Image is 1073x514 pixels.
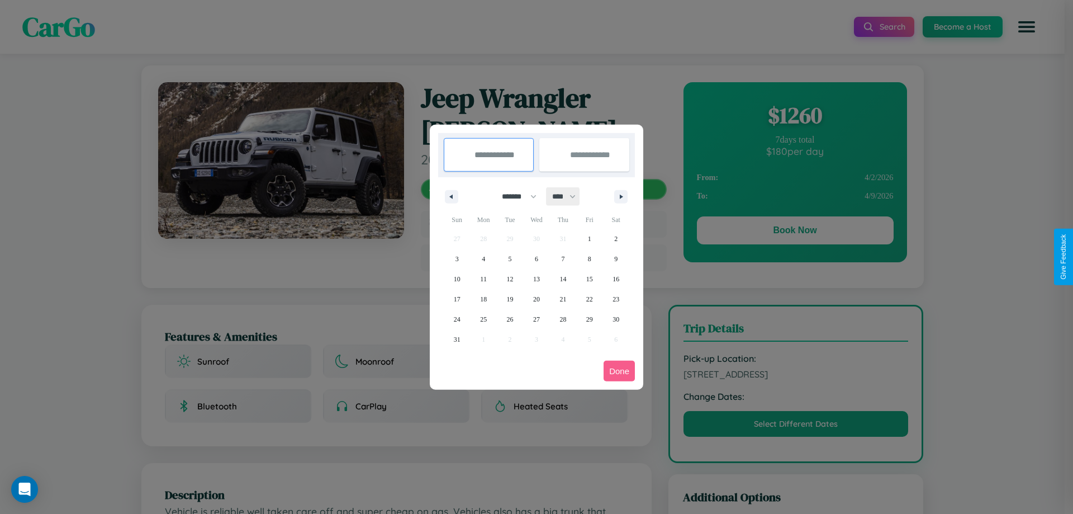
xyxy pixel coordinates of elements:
[470,289,496,309] button: 18
[523,249,549,269] button: 6
[588,229,591,249] span: 1
[550,249,576,269] button: 7
[614,229,618,249] span: 2
[559,309,566,329] span: 28
[523,211,549,229] span: Wed
[1060,234,1067,280] div: Give Feedback
[470,211,496,229] span: Mon
[603,229,629,249] button: 2
[497,289,523,309] button: 19
[497,249,523,269] button: 5
[482,249,485,269] span: 4
[523,269,549,289] button: 13
[576,269,602,289] button: 15
[480,269,487,289] span: 11
[603,289,629,309] button: 23
[576,229,602,249] button: 1
[523,289,549,309] button: 20
[444,329,470,350] button: 31
[613,309,619,329] span: 30
[576,249,602,269] button: 8
[454,269,460,289] span: 10
[586,289,593,309] span: 22
[470,249,496,269] button: 4
[444,249,470,269] button: 3
[470,309,496,329] button: 25
[550,269,576,289] button: 14
[604,361,635,381] button: Done
[507,309,514,329] span: 26
[613,289,619,309] span: 23
[444,309,470,329] button: 24
[613,269,619,289] span: 16
[454,289,460,309] span: 17
[586,309,593,329] span: 29
[576,289,602,309] button: 22
[455,249,459,269] span: 3
[603,211,629,229] span: Sat
[603,309,629,329] button: 30
[614,249,618,269] span: 9
[454,309,460,329] span: 24
[561,249,564,269] span: 7
[11,476,38,503] div: Open Intercom Messenger
[507,289,514,309] span: 19
[559,289,566,309] span: 21
[533,289,540,309] span: 20
[480,289,487,309] span: 18
[586,269,593,289] span: 15
[509,249,512,269] span: 5
[588,249,591,269] span: 8
[470,269,496,289] button: 11
[454,329,460,350] span: 31
[507,269,514,289] span: 12
[550,289,576,309] button: 21
[576,211,602,229] span: Fri
[444,211,470,229] span: Sun
[603,269,629,289] button: 16
[550,309,576,329] button: 28
[533,269,540,289] span: 13
[533,309,540,329] span: 27
[444,269,470,289] button: 10
[535,249,538,269] span: 6
[550,211,576,229] span: Thu
[497,309,523,329] button: 26
[444,289,470,309] button: 17
[523,309,549,329] button: 27
[497,269,523,289] button: 12
[480,309,487,329] span: 25
[603,249,629,269] button: 9
[559,269,566,289] span: 14
[576,309,602,329] button: 29
[497,211,523,229] span: Tue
